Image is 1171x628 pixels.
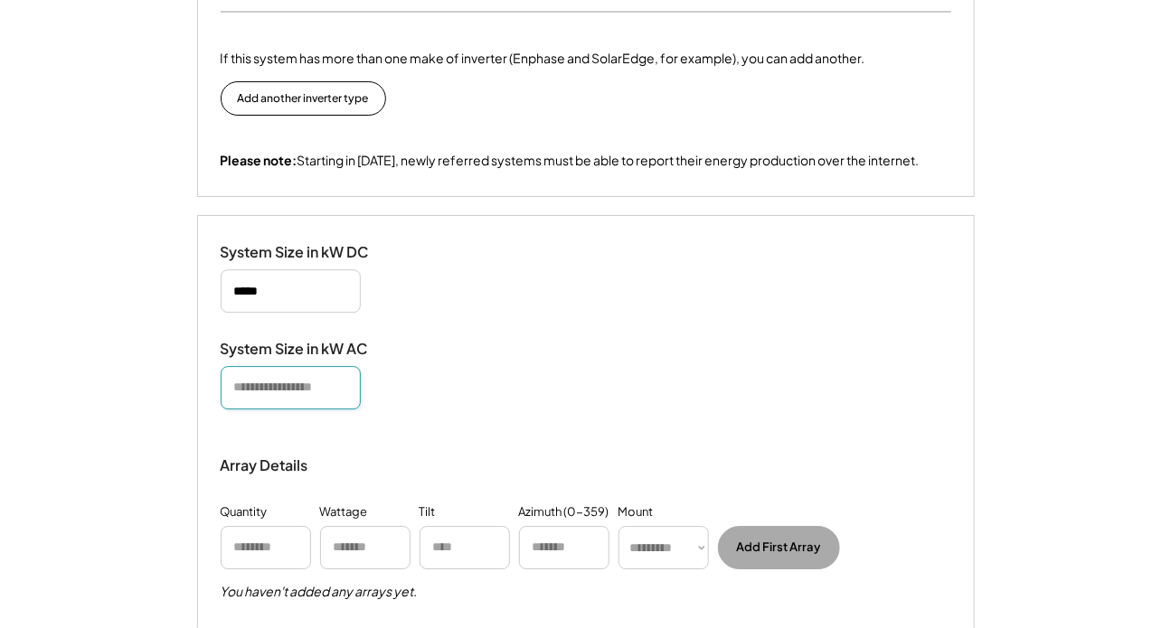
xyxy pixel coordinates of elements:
[221,49,865,68] div: If this system has more than one make of inverter (Enphase and SolarEdge, for example), you can a...
[221,455,311,476] div: Array Details
[221,243,401,262] div: System Size in kW DC
[619,503,654,521] div: Mount
[221,152,920,170] div: Starting in [DATE], newly referred systems must be able to report their energy production over th...
[718,526,840,569] button: Add First Array
[221,340,401,359] div: System Size in kW AC
[519,503,609,521] div: Azimuth (0-359)
[221,81,386,116] button: Add another inverter type
[320,503,368,521] div: Wattage
[221,152,297,168] strong: Please note:
[420,503,436,521] div: Tilt
[221,583,418,601] h5: You haven't added any arrays yet.
[221,503,268,521] div: Quantity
